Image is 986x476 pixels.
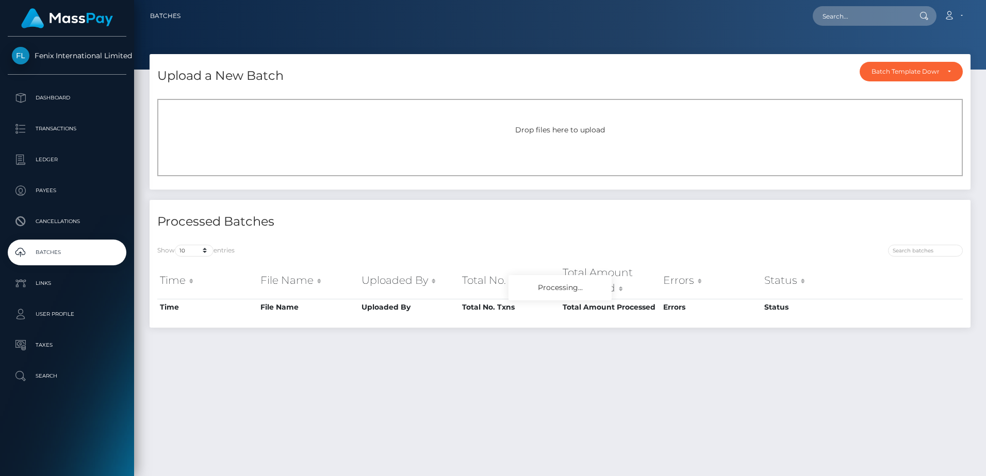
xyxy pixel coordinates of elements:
div: Batch Template Download [872,67,939,76]
p: Batches [12,245,122,260]
th: File Name [258,262,358,299]
a: Search [8,363,126,389]
th: Status [762,262,862,299]
th: Total No. Txns [459,299,560,315]
a: Batches [150,5,180,27]
a: Payees [8,178,126,203]
select: Showentries [175,245,213,257]
a: Dashboard [8,85,126,111]
a: Ledger [8,147,126,173]
a: Links [8,270,126,296]
a: Taxes [8,332,126,358]
th: Errors [661,262,761,299]
input: Search... [813,6,910,26]
th: Uploaded By [359,299,459,315]
th: Errors [661,299,761,315]
a: Transactions [8,116,126,142]
a: Batches [8,240,126,265]
th: Time [157,299,258,315]
h4: Processed Batches [157,213,552,231]
button: Batch Template Download [860,62,963,81]
th: Status [762,299,862,315]
p: Cancellations [12,214,122,229]
a: Cancellations [8,209,126,234]
th: File Name [258,299,358,315]
p: Taxes [12,337,122,353]
p: Search [12,368,122,384]
h4: Upload a New Batch [157,67,284,85]
th: Total Amount Processed [560,262,661,299]
div: Processing... [508,275,612,300]
th: Time [157,262,258,299]
a: User Profile [8,301,126,327]
th: Uploaded By [359,262,459,299]
p: Ledger [12,152,122,167]
p: Transactions [12,121,122,137]
p: User Profile [12,307,122,322]
img: Fenix International Limited [12,47,29,64]
label: Show entries [157,245,235,257]
span: Fenix International Limited [8,51,126,60]
th: Total Amount Processed [560,299,661,315]
img: MassPay Logo [21,8,113,28]
p: Links [12,276,122,291]
input: Search batches [888,245,963,257]
p: Payees [12,183,122,198]
p: Dashboard [12,90,122,106]
span: Drop files here to upload [515,125,605,134]
th: Total No. Txns [459,262,560,299]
